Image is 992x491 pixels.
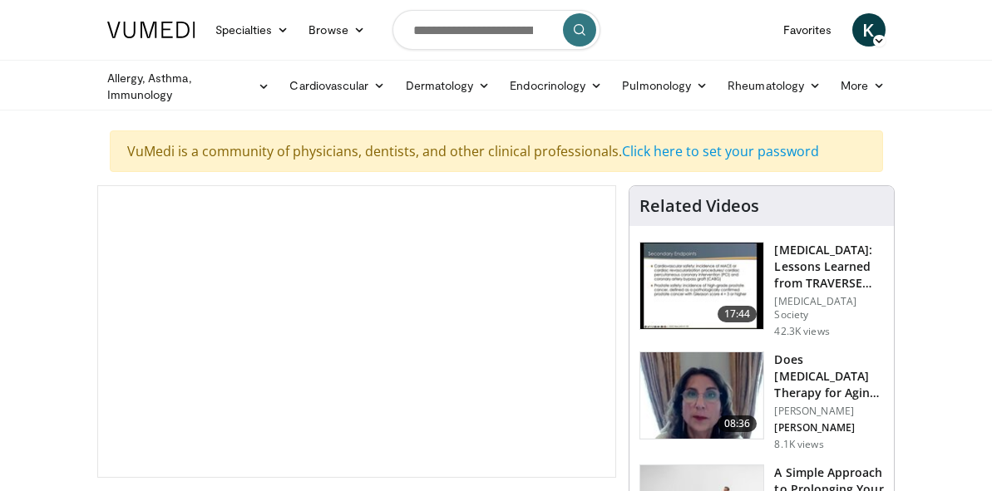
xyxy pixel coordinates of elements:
h4: Related Videos [639,196,759,216]
a: Click here to set your password [622,142,819,160]
a: Specialties [205,13,299,47]
a: Cardiovascular [279,69,395,102]
a: Endocrinology [500,69,612,102]
input: Search topics, interventions [392,10,600,50]
img: VuMedi Logo [107,22,195,38]
p: 8.1K views [774,438,823,451]
p: 42.3K views [774,325,829,338]
a: Allergy, Asthma, Immunology [97,70,280,103]
h3: [MEDICAL_DATA]: Lessons Learned from TRAVERSE 2024 [774,242,884,292]
a: Favorites [773,13,842,47]
p: [PERSON_NAME] [774,421,884,435]
a: Pulmonology [612,69,718,102]
span: 08:36 [718,415,758,432]
img: 1317c62a-2f0d-4360-bee0-b1bff80fed3c.150x105_q85_crop-smart_upscale.jpg [640,243,763,329]
a: K [852,13,886,47]
a: Dermatology [396,69,501,102]
p: [PERSON_NAME] [774,405,884,418]
a: More [831,69,895,102]
a: Browse [299,13,375,47]
a: 08:36 Does [MEDICAL_DATA] Therapy for Aging Men Really Work? Review of 43 St… [PERSON_NAME] [PERS... [639,351,884,451]
p: [MEDICAL_DATA] Society [774,295,884,322]
a: 17:44 [MEDICAL_DATA]: Lessons Learned from TRAVERSE 2024 [MEDICAL_DATA] Society 42.3K views [639,242,884,338]
h3: Does [MEDICAL_DATA] Therapy for Aging Men Really Work? Review of 43 St… [774,351,884,401]
a: Rheumatology [718,69,831,102]
video-js: Video Player [98,186,616,477]
img: 4d4bce34-7cbb-4531-8d0c-5308a71d9d6c.150x105_q85_crop-smart_upscale.jpg [640,352,763,439]
span: 17:44 [718,306,758,322]
div: VuMedi is a community of physicians, dentists, and other clinical professionals. [110,130,883,172]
